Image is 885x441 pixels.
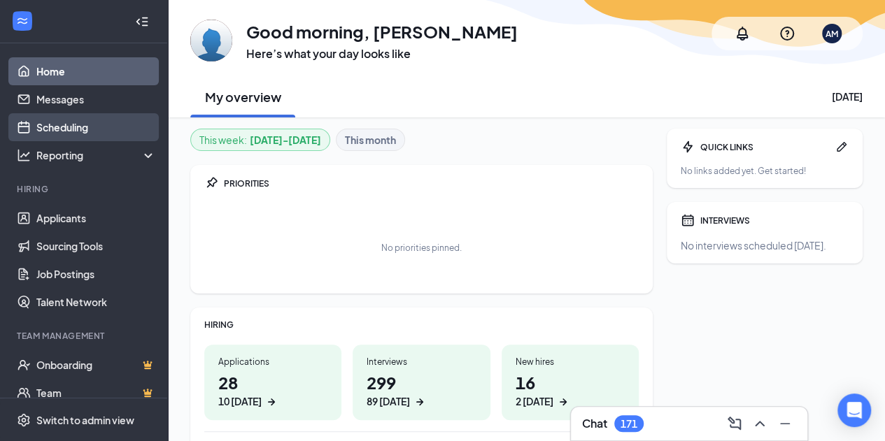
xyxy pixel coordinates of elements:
[36,148,157,162] div: Reporting
[723,412,746,435] button: ComposeMessage
[218,356,327,368] div: Applications
[556,395,570,409] svg: ArrowRight
[246,46,518,62] h3: Here’s what your day looks like
[264,395,278,409] svg: ArrowRight
[36,379,156,407] a: TeamCrown
[135,15,149,29] svg: Collapse
[749,412,771,435] button: ChevronUp
[726,415,743,432] svg: ComposeMessage
[36,413,134,427] div: Switch to admin view
[681,213,695,227] svg: Calendar
[381,242,462,254] div: No priorities pinned.
[367,370,476,409] h1: 299
[367,394,410,409] div: 89 [DATE]
[218,370,327,409] h1: 28
[700,215,849,226] div: INTERVIEWS
[621,418,637,430] div: 171
[36,288,156,316] a: Talent Network
[734,25,751,42] svg: Notifications
[224,178,639,189] div: PRIORITIES
[779,25,795,42] svg: QuestionInfo
[15,14,29,28] svg: WorkstreamLogo
[36,113,156,141] a: Scheduling
[17,183,153,195] div: Hiring
[36,85,156,113] a: Messages
[681,165,849,177] div: No links added yet. Get started!
[502,345,639,420] a: New hires162 [DATE]ArrowRight
[751,415,768,432] svg: ChevronUp
[681,140,695,154] svg: Bolt
[36,232,156,260] a: Sourcing Tools
[837,393,871,427] div: Open Intercom Messenger
[36,57,156,85] a: Home
[36,351,156,379] a: OnboardingCrown
[413,395,427,409] svg: ArrowRight
[250,132,321,147] b: [DATE] - [DATE]
[17,413,31,427] svg: Settings
[700,141,829,153] div: QUICK LINKS
[367,356,476,368] div: Interviews
[246,20,518,43] h1: Good morning, [PERSON_NAME]
[345,132,396,147] b: This month
[17,330,153,342] div: Team Management
[204,319,639,331] div: HIRING
[516,394,553,409] div: 2 [DATE]
[199,132,321,147] div: This week :
[190,20,232,62] img: Amanda Mignano
[36,204,156,232] a: Applicants
[516,370,625,409] h1: 16
[516,356,625,368] div: New hires
[681,238,849,252] div: No interviews scheduled [DATE].
[353,345,490,420] a: Interviews29989 [DATE]ArrowRight
[826,28,838,40] div: AM
[582,416,607,431] h3: Chat
[835,140,849,154] svg: Pen
[205,88,281,106] h2: My overview
[774,412,796,435] button: Minimize
[204,345,341,420] a: Applications2810 [DATE]ArrowRight
[218,394,262,409] div: 10 [DATE]
[832,89,863,103] div: [DATE]
[36,260,156,288] a: Job Postings
[204,176,218,190] svg: Pin
[17,148,31,162] svg: Analysis
[777,415,793,432] svg: Minimize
